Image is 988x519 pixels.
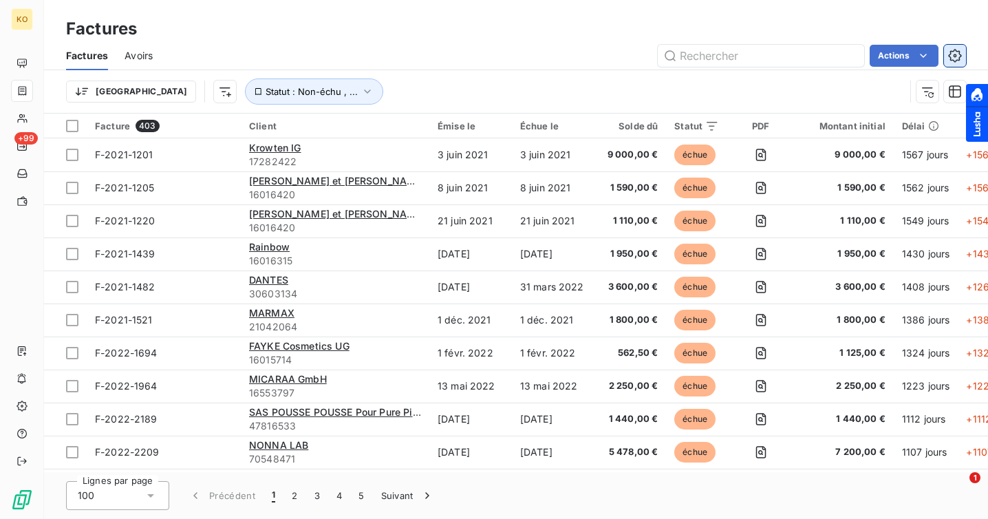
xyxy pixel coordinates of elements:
td: 1107 jours [894,436,958,469]
span: 16553797 [249,386,421,400]
span: 562,50 € [603,346,658,360]
span: 3 600,00 € [603,280,658,294]
div: Délai [902,120,950,131]
span: échue [674,178,716,198]
span: Avoirs [125,49,153,63]
span: 1 125,00 € [803,346,885,360]
span: F-2022-1964 [95,380,158,392]
span: Factures [66,49,108,63]
span: [PERSON_NAME] et [PERSON_NAME] [249,208,425,220]
span: 30603134 [249,287,421,301]
td: [DATE] [512,436,594,469]
td: 1549 jours [894,204,958,237]
td: 21 juin 2021 [429,204,512,237]
td: 1567 jours [894,138,958,171]
span: 70548471 [249,452,421,466]
span: 17282422 [249,155,421,169]
span: 16016315 [249,254,421,268]
td: 1 févr. 2022 [429,337,512,370]
span: DANTES [249,274,288,286]
span: F-2022-2189 [95,413,158,425]
td: 1 déc. 2021 [429,304,512,337]
span: 16015714 [249,353,421,367]
td: 13 mai 2022 [512,370,594,403]
td: 1112 jours [894,403,958,436]
span: Rainbow [249,241,290,253]
button: 1 [264,481,283,510]
div: Statut [674,120,719,131]
td: 1 déc. 2021 [512,304,594,337]
span: SAS POUSSE POUSSE Pour Pure Pills [249,406,424,418]
span: échue [674,343,716,363]
div: Échue le [520,120,586,131]
td: [DATE] [429,436,512,469]
button: Suivant [373,481,442,510]
span: F-2021-1521 [95,314,153,326]
td: 1223 jours [894,370,958,403]
span: échue [674,409,716,430]
div: Solde dû [603,120,658,131]
td: 1324 jours [894,337,958,370]
div: Client [249,120,421,131]
button: Précédent [180,481,264,510]
td: 1562 jours [894,171,958,204]
td: [DATE] [429,237,512,271]
td: 1430 jours [894,237,958,271]
td: 13 mai 2022 [429,370,512,403]
span: 1 590,00 € [803,181,885,195]
td: 8 juin 2021 [429,171,512,204]
span: 47816533 [249,419,421,433]
span: MARMAX [249,307,294,319]
span: 1 110,00 € [803,214,885,228]
button: 2 [283,481,305,510]
button: 4 [328,481,350,510]
td: 8 juin 2021 [512,171,594,204]
img: Logo LeanPay [11,489,33,511]
td: [DATE] [429,403,512,436]
span: 1 440,00 € [603,412,658,426]
button: Actions [870,45,938,67]
div: Montant initial [803,120,885,131]
span: 9 000,00 € [803,148,885,162]
td: 21 juin 2021 [512,204,594,237]
span: 9 000,00 € [603,148,658,162]
span: 2 250,00 € [603,379,658,393]
div: PDF [735,120,786,131]
td: 1 févr. 2022 [512,337,594,370]
span: échue [674,376,716,396]
span: 2 250,00 € [803,379,885,393]
span: 16016420 [249,188,421,202]
span: +99 [14,132,38,145]
span: 1 800,00 € [603,313,658,327]
input: Rechercher [658,45,864,67]
td: [DATE] [512,403,594,436]
h3: Factures [66,17,137,41]
span: FAYKE Cosmetics UG [249,340,350,352]
span: Facture [95,120,130,131]
td: [DATE] [512,469,594,502]
div: Émise le [438,120,504,131]
span: 16016420 [249,221,421,235]
span: échue [674,244,716,264]
span: échue [674,211,716,231]
td: 1101 jours [894,469,958,502]
span: F-2021-1439 [95,248,155,259]
span: MICARAA GmbH [249,373,327,385]
span: 1 440,00 € [803,412,885,426]
span: échue [674,277,716,297]
span: 1 950,00 € [603,247,658,261]
span: F-2021-1482 [95,281,155,293]
span: 21042064 [249,320,421,334]
span: NONNA LAB [249,439,308,451]
span: 5 478,00 € [603,445,658,459]
span: F-2021-1205 [95,182,155,193]
span: 1 590,00 € [603,181,658,195]
span: F-2021-1201 [95,149,153,160]
button: Statut : Non-échu , ... [245,78,383,105]
span: Krowten IG [249,142,301,153]
td: 1386 jours [894,304,958,337]
td: 31 mars 2022 [512,271,594,304]
iframe: Intercom live chat [941,472,974,505]
div: KO [11,8,33,30]
button: [GEOGRAPHIC_DATA] [66,81,196,103]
